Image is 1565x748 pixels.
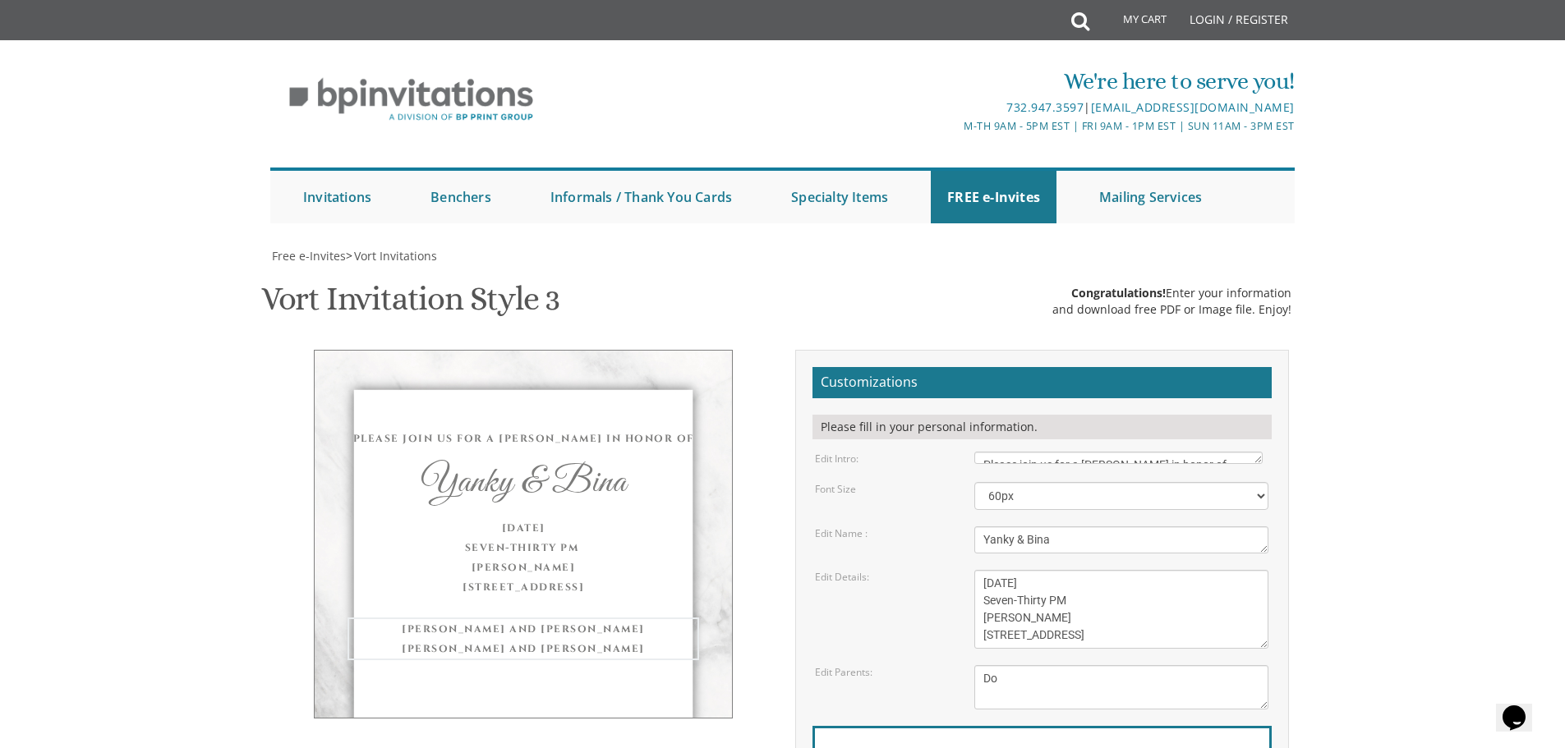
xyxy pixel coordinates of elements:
a: Mailing Services [1083,171,1218,223]
div: Please join us for a [PERSON_NAME] in honor of [348,429,699,448]
div: and download free PDF or Image file. Enjoy! [1052,301,1291,318]
textarea: With gratitude to Hashem We would like to invite you to The vort of our dear children [974,452,1263,464]
textarea: [PERSON_NAME] and [PERSON_NAME] [PERSON_NAME] and [PERSON_NAME] [974,665,1268,709]
label: Edit Details: [815,570,869,584]
div: Yanky & Bina [348,465,699,502]
h1: Vort Invitation Style 3 [261,281,559,329]
label: Edit Intro: [815,452,858,466]
div: [PERSON_NAME] and [PERSON_NAME] [PERSON_NAME] and [PERSON_NAME] [348,617,699,660]
textarea: [DATE] Seven-Thirty PM The [GEOGRAPHIC_DATA][STREET_ADDRESS][GEOGRAPHIC_DATA][GEOGRAPHIC_DATA] [974,570,1268,649]
span: Congratulations! [1071,285,1166,301]
a: Informals / Thank You Cards [534,171,748,223]
label: Edit Name : [815,526,868,540]
h2: Customizations [812,367,1272,398]
span: Vort Invitations [354,248,437,264]
div: M-Th 9am - 5pm EST | Fri 9am - 1pm EST | Sun 11am - 3pm EST [613,117,1295,135]
a: Vort Invitations [352,248,437,264]
a: Free e-Invites [270,248,346,264]
label: Edit Parents: [815,665,872,679]
span: Free e-Invites [272,248,346,264]
a: Specialty Items [775,171,904,223]
a: [EMAIL_ADDRESS][DOMAIN_NAME] [1091,99,1295,115]
label: Font Size [815,482,856,496]
div: [DATE] Seven-Thirty PM [PERSON_NAME] [STREET_ADDRESS] [348,518,699,597]
a: FREE e-Invites [931,171,1056,223]
a: 732.947.3597 [1006,99,1084,115]
img: BP Invitation Loft [270,66,552,134]
div: We're here to serve you! [613,65,1295,98]
span: > [346,248,437,264]
a: Benchers [414,171,508,223]
div: Enter your information [1052,285,1291,301]
div: | [613,98,1295,117]
a: My Cart [1088,2,1178,43]
iframe: chat widget [1496,682,1549,732]
a: Invitations [287,171,388,223]
textarea: Eliezer & Baila [974,526,1268,553]
div: Please fill in your personal information. [812,415,1272,439]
